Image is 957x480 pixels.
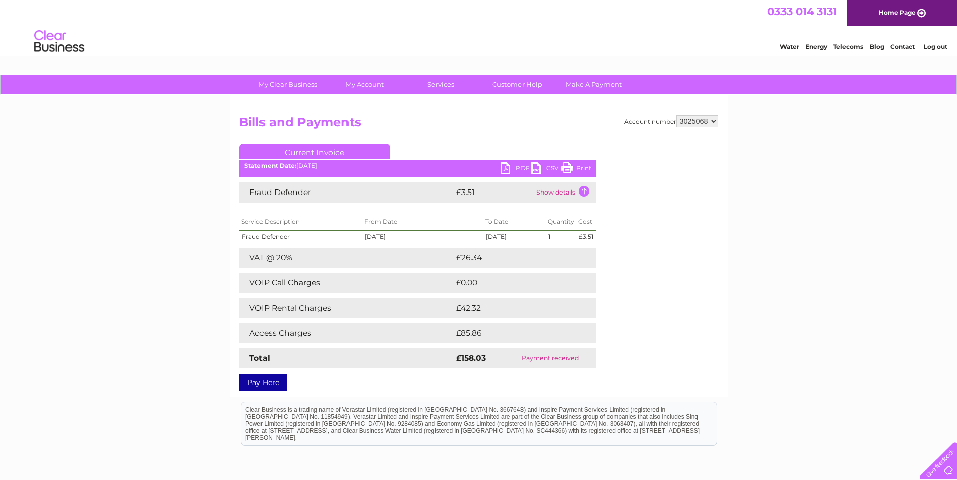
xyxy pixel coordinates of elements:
a: Blog [869,43,884,50]
td: £0.00 [454,273,573,293]
a: Contact [890,43,915,50]
td: VOIP Call Charges [239,273,454,293]
a: Water [780,43,799,50]
td: VOIP Rental Charges [239,298,454,318]
a: Current Invoice [239,144,390,159]
a: Energy [805,43,827,50]
td: £42.32 [454,298,576,318]
a: Print [561,162,591,177]
th: Cost [576,213,596,231]
th: Quantity [546,213,576,231]
td: VAT @ 20% [239,248,454,268]
th: Service Description [239,213,363,231]
th: From Date [362,213,483,231]
h2: Bills and Payments [239,115,718,134]
div: Clear Business is a trading name of Verastar Limited (registered in [GEOGRAPHIC_DATA] No. 3667643... [241,6,717,49]
th: To Date [483,213,546,231]
td: Access Charges [239,323,454,343]
b: Statement Date: [244,162,296,169]
a: PDF [501,162,531,177]
td: Payment received [504,348,596,368]
td: £3.51 [576,231,596,243]
a: My Clear Business [246,75,329,94]
a: Log out [924,43,947,50]
td: Fraud Defender [239,182,454,203]
td: 1 [546,231,576,243]
a: Services [399,75,482,94]
td: Show details [534,182,596,203]
td: Fraud Defender [239,231,363,243]
a: My Account [323,75,406,94]
a: Make A Payment [552,75,635,94]
div: Account number [624,115,718,127]
td: £26.34 [454,248,576,268]
a: 0333 014 3131 [767,5,837,18]
img: logo.png [34,26,85,57]
a: Telecoms [833,43,863,50]
td: £3.51 [454,182,534,203]
div: [DATE] [239,162,596,169]
a: Pay Here [239,374,287,391]
td: £85.86 [454,323,576,343]
a: CSV [531,162,561,177]
td: [DATE] [483,231,546,243]
strong: £158.03 [456,353,486,363]
td: [DATE] [362,231,483,243]
a: Customer Help [476,75,559,94]
strong: Total [249,353,270,363]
